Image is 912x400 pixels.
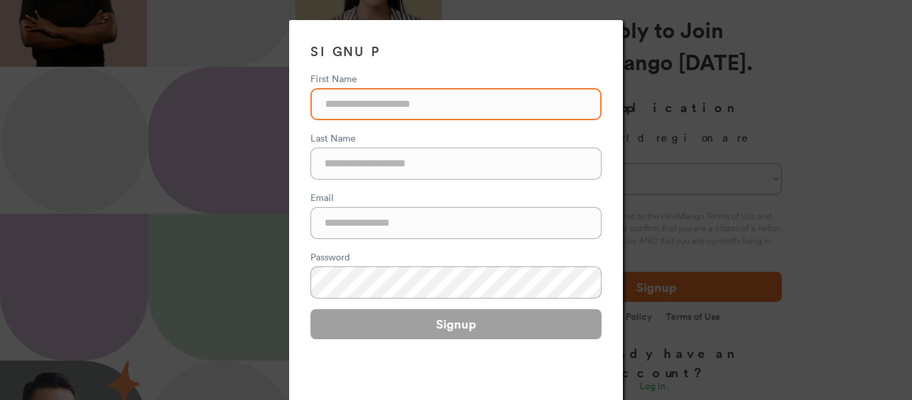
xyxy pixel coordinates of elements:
div: First Name [310,71,602,85]
button: Signup [310,309,602,339]
div: Password [310,250,602,264]
h3: SIGNUP [310,41,602,61]
div: Last Name [310,131,602,145]
div: Email [310,190,602,204]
